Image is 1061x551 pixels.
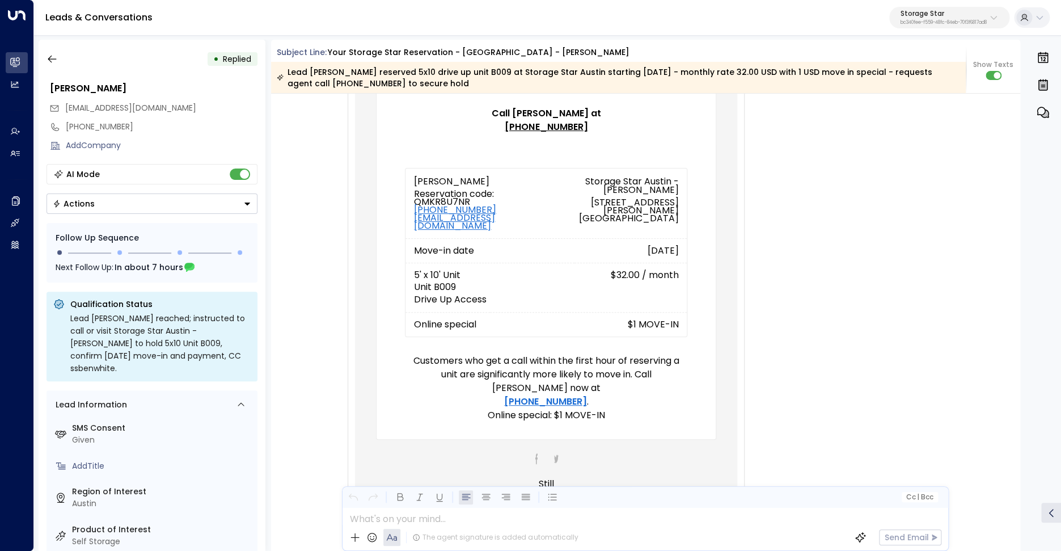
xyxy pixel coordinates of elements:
div: Lead [PERSON_NAME] reached; instructed to call or visit Storage Star Austin - [PERSON_NAME] to ho... [70,312,251,375]
span: [EMAIL_ADDRESS][DOMAIN_NAME] [65,102,196,113]
button: Storage Starbc340fee-f559-48fc-84eb-70f3f6817ad8 [889,7,1009,28]
div: Unit B009 [414,283,566,291]
p: Storage Star [901,10,987,17]
button: Actions [47,194,257,214]
p: Online special: $1 MOVE-IN [405,409,687,422]
div: Drive Up Access [414,296,566,304]
label: SMS Consent [72,422,253,434]
button: Cc|Bcc [902,492,938,503]
div: $32.00 / month [583,272,678,279]
p: bc340fee-f559-48fc-84eb-70f3f6817ad8 [901,20,987,25]
div: • [213,49,219,69]
div: [PERSON_NAME] [414,177,538,186]
button: Redo [366,490,380,504]
div: [PHONE_NUMBER] [66,121,257,133]
p: Customers who get a call within the first hour of reserving a unit are significantly more likely ... [405,354,687,409]
div: Storage Star Austin - [PERSON_NAME] [555,177,678,194]
span: Cc Bcc [906,493,933,501]
div: Lead Information [52,399,127,411]
div: [PERSON_NAME] [50,82,257,95]
span: Replied [223,53,251,65]
span: Subject Line: [277,47,327,58]
img: Twitter [552,451,560,466]
span: samanthaaguilera785@gmail.com [65,102,196,114]
div: The agent signature is added automatically [412,532,578,542]
span: Show Texts [973,60,1013,70]
div: Online special [414,321,481,328]
a: Leads & Conversations [45,11,153,24]
div: Given [72,434,253,446]
div: Actions [53,199,95,209]
div: AddTitle [72,460,253,472]
div: Austin [72,498,253,510]
a: [PHONE_NUMBER] [414,206,496,214]
div: Button group with a nested menu [47,194,257,214]
div: Follow Up Sequence [56,232,248,244]
img: Facebook [532,451,540,466]
button: Undo [346,490,360,504]
span: In about 7 hours [115,261,183,274]
a: Call [PERSON_NAME] at[PHONE_NUMBER] [492,107,601,134]
div: $1 MOVE-IN [498,321,678,328]
div: Your Storage Star Reservation - [GEOGRAPHIC_DATA] - [PERSON_NAME] [328,47,629,58]
p: Qualification Status [70,298,251,310]
span: | [917,493,919,501]
div: Reservation code: QMKR8U7NR [414,190,538,230]
div: AddCompany [66,140,257,152]
a: [EMAIL_ADDRESS][DOMAIN_NAME] [414,214,538,230]
div: Lead [PERSON_NAME] reserved 5x10 drive up unit B009 at Storage Star Austin starting [DATE] - mont... [277,66,959,89]
label: Product of Interest [72,524,253,536]
div: Move-in date [414,247,481,254]
div: [STREET_ADDRESS][PERSON_NAME] [GEOGRAPHIC_DATA] [555,199,678,222]
div: 5' x 10' Unit [414,272,566,279]
div: Next Follow Up: [56,261,248,274]
label: Region of Interest [72,486,253,498]
span: Still have questions? [526,479,566,518]
div: Self Storage [72,536,253,548]
div: [DATE] [498,247,678,254]
div: AI Mode [66,169,100,180]
span: Call [PERSON_NAME] at [492,107,601,134]
a: [PHONE_NUMBER] [504,395,587,409]
u: [PHONE_NUMBER] [505,120,587,133]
